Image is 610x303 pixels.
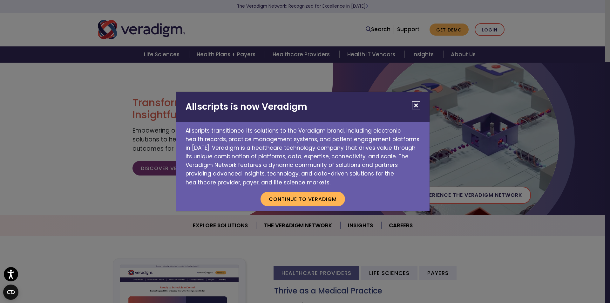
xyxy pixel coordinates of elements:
iframe: Drift Chat Widget [578,271,602,295]
h2: Allscripts is now Veradigm [176,92,430,122]
button: Open CMP widget [3,285,18,300]
button: Close [412,101,420,109]
button: Continue to Veradigm [261,192,345,206]
p: Allscripts transitioned its solutions to the Veradigm brand, including electronic health records,... [176,122,430,187]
